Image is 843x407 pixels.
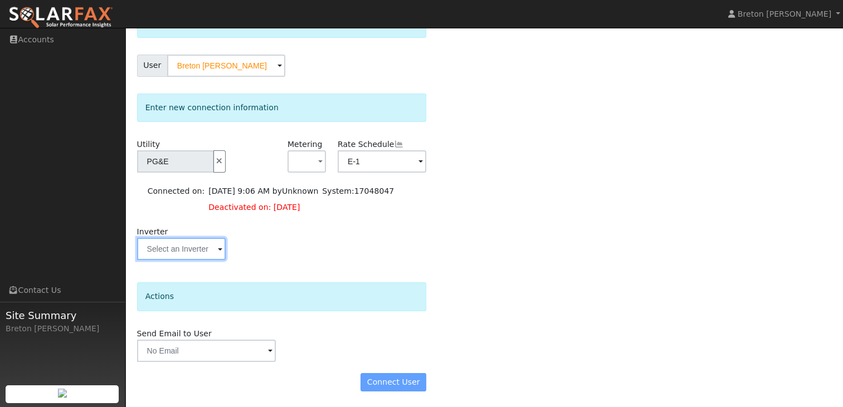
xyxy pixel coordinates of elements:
img: SolarFax [8,6,113,30]
label: Utility [137,139,160,150]
span: Deactivated on: [DATE] [208,203,300,212]
button: Disconnect Utility [213,150,226,173]
td: [DATE] 9:06 AM by [207,184,320,199]
span: User [137,55,168,77]
span: Breton [PERSON_NAME] [738,9,831,18]
label: Inverter [137,226,168,238]
span: 17048047 [354,187,394,195]
div: Enter new connection information [137,94,427,122]
input: Select a Utility [137,150,215,173]
td: System: [320,184,396,199]
input: Select a User [167,55,285,77]
span: Site Summary [6,308,119,323]
label: Metering [288,139,323,150]
img: retrieve [58,389,67,398]
td: Connected on: [145,184,207,199]
div: Actions [137,282,427,311]
input: Select an Inverter [137,238,226,260]
label: Send Email to User [137,328,212,340]
span: Unknown [282,187,318,195]
input: No Email [137,340,276,362]
div: Breton [PERSON_NAME] [6,323,119,335]
label: HAGA2 [338,139,404,150]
